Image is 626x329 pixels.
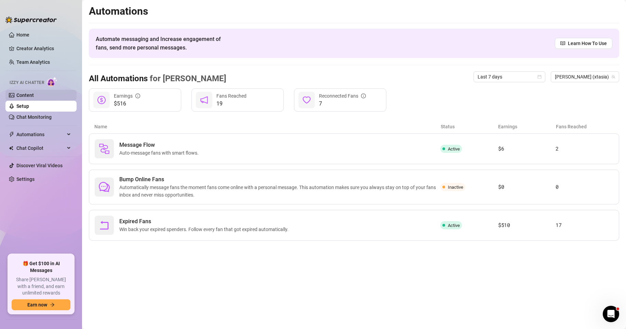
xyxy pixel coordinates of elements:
span: Anastasia (xtasia) [555,72,615,82]
a: Team Analytics [16,59,50,65]
span: $516 [114,100,140,108]
span: Izzy AI Chatter [10,80,44,86]
span: comment [99,182,110,192]
h3: All Automations [89,73,226,84]
button: Earn nowarrow-right [12,299,70,310]
span: calendar [537,75,542,79]
span: Learn How To Use [568,40,607,47]
a: Chat Monitoring [16,114,52,120]
a: Home [16,32,29,38]
article: 0 [556,183,613,191]
span: Active [448,223,460,228]
span: 🎁 Get $100 in AI Messages [12,260,70,274]
span: Share [PERSON_NAME] with a friend, and earn unlimited rewards [12,276,70,297]
a: Creator Analytics [16,43,71,54]
article: Fans Reached [556,123,614,130]
span: info-circle [361,94,366,98]
span: 19 [216,100,247,108]
article: $510 [498,221,556,229]
span: Earn now [27,302,47,307]
span: Win back your expired spenders. Follow every fan that got expired automatically. [119,226,291,233]
span: heart [303,96,311,104]
span: Automations [16,129,65,140]
span: Automate messaging and Increase engagement of fans, send more personal messages. [96,35,227,52]
span: thunderbolt [9,132,14,137]
h2: Automations [89,5,619,18]
span: Bump Online Fans [119,175,440,184]
article: $0 [498,183,556,191]
a: Discover Viral Videos [16,163,63,168]
span: Fans Reached [216,93,247,99]
span: read [560,41,565,46]
img: Chat Copilot [9,146,13,151]
div: Reconnected Fans [319,92,366,100]
span: Chat Copilot [16,143,65,154]
iframe: Intercom live chat [603,306,619,322]
span: team [611,75,615,79]
span: dollar [97,96,106,104]
span: Active [448,146,460,152]
article: Earnings [498,123,556,130]
span: Automatically message fans the moment fans come online with a personal message. This automation m... [119,184,440,199]
span: info-circle [135,94,140,98]
span: notification [200,96,208,104]
img: svg%3e [99,143,110,154]
article: Name [94,123,441,130]
article: 17 [556,221,613,229]
img: AI Chatter [47,77,57,87]
img: logo-BBDzfeDw.svg [5,16,57,23]
a: Learn How To Use [555,38,612,49]
span: Expired Fans [119,217,291,226]
span: for [PERSON_NAME] [148,74,226,83]
span: Inactive [448,185,463,190]
span: Message Flow [119,141,201,149]
a: Setup [16,103,29,109]
a: Content [16,92,34,98]
span: Last 7 days [478,72,541,82]
div: Earnings [114,92,140,100]
article: $6 [498,145,556,153]
article: 2 [556,145,613,153]
span: Auto-message fans with smart flows. [119,149,201,157]
span: rollback [99,220,110,231]
span: arrow-right [50,302,55,307]
span: 7 [319,100,366,108]
article: Status [441,123,498,130]
a: Settings [16,176,35,182]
